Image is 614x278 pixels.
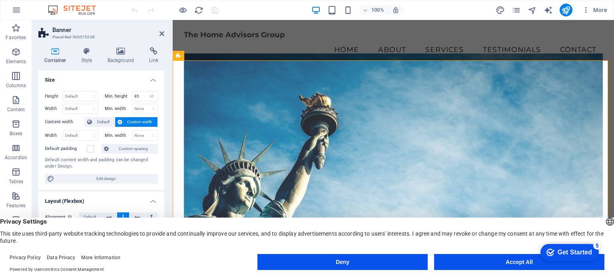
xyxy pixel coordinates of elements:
[45,144,87,154] label: Default padding
[10,130,23,137] p: Boxes
[102,144,158,154] button: Custom spacing
[496,5,505,15] button: design
[111,144,155,154] span: Custom spacing
[194,5,203,15] button: reload
[38,70,164,85] h4: Size
[24,9,58,16] div: Get Started
[7,106,25,113] p: Content
[194,6,203,15] i: Reload page
[561,6,570,15] i: Publish
[6,4,65,21] div: Get Started 5 items remaining, 0% complete
[579,4,610,16] button: More
[45,106,63,111] label: Width
[125,117,155,127] span: Custom width
[582,6,607,14] span: More
[45,117,85,127] label: Content width
[371,5,384,15] h6: 100%
[178,5,187,15] button: Click here to leave preview mode and continue editing
[59,2,67,10] div: 5
[105,94,132,98] label: Min. height
[18,232,28,234] button: 2
[115,117,158,127] button: Custom width
[105,133,132,138] label: Min. width
[52,34,148,41] h3: Preset #ed-900575208
[496,6,505,15] i: Design (Ctrl+Alt+Y)
[79,212,101,222] button: Default
[6,34,26,41] p: Favorites
[85,117,115,127] button: Default
[94,117,112,127] span: Default
[359,5,388,15] button: 100%
[512,5,521,15] button: pages
[6,58,26,65] p: Elements
[143,47,164,64] h4: Link
[528,5,537,15] button: navigator
[9,178,23,185] p: Tables
[38,192,164,206] h4: Layout (Flexbox)
[45,212,79,222] label: Alignment
[18,243,28,245] button: 3
[560,4,572,16] button: publish
[18,221,28,223] button: 1
[5,154,27,161] p: Accordion
[544,5,553,15] button: text_generator
[6,202,26,209] p: Features
[528,6,537,15] i: Navigator
[46,5,106,15] img: Editor Logo
[45,133,63,138] label: Width
[6,82,26,89] p: Columns
[102,47,144,64] h4: Background
[105,106,132,111] label: Min. width
[512,6,521,15] i: Pages (Ctrl+Alt+S)
[84,212,96,222] span: Default
[76,47,102,64] h4: Style
[544,6,553,15] i: AI Writer
[392,6,399,14] i: On resize automatically adjust zoom level to fit chosen device.
[45,94,63,98] label: Height
[57,174,155,184] span: Edit design
[38,47,76,64] h4: Container
[45,157,158,170] div: Default content width and padding can be changed under Design.
[45,174,158,184] button: Edit design
[52,26,164,34] h2: Banner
